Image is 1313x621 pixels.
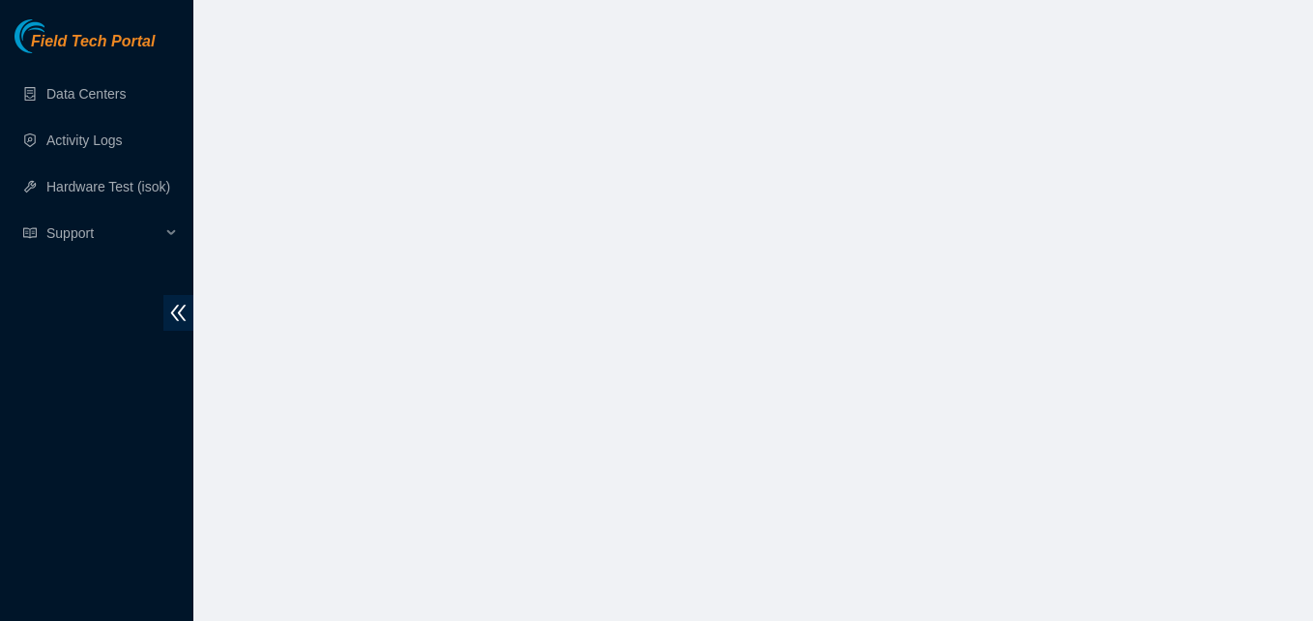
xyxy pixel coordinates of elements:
[31,33,155,51] span: Field Tech Portal
[23,226,37,240] span: read
[46,179,170,194] a: Hardware Test (isok)
[15,35,155,60] a: Akamai TechnologiesField Tech Portal
[46,86,126,102] a: Data Centers
[163,295,193,331] span: double-left
[15,19,98,53] img: Akamai Technologies
[46,214,160,252] span: Support
[46,133,123,148] a: Activity Logs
